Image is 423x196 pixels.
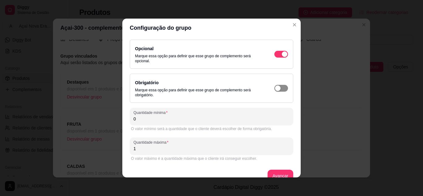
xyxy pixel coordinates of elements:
p: Marque essa opção para definir que esse grupo de complemento será obrigatório. [135,88,262,98]
p: Marque essa opção para definir que esse grupo de complemento será opcional. [135,54,262,63]
label: Opcional [135,46,154,51]
div: O valor mínimo será a quantidade que o cliente deverá escolher de forma obrigatória. [131,126,292,131]
div: O valor máximo é a quantidade máxima que o cliente irá conseguir escolher. [131,156,292,161]
header: Configuração do grupo [122,19,301,37]
label: Quantidade máxima [133,140,171,145]
button: Avançar [268,170,293,182]
input: Quantidade mínima [133,116,290,122]
input: Quantidade máxima [133,146,290,152]
label: Obrigatório [135,80,159,85]
label: Quantidade mínima [133,110,170,115]
button: Close [290,20,299,30]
